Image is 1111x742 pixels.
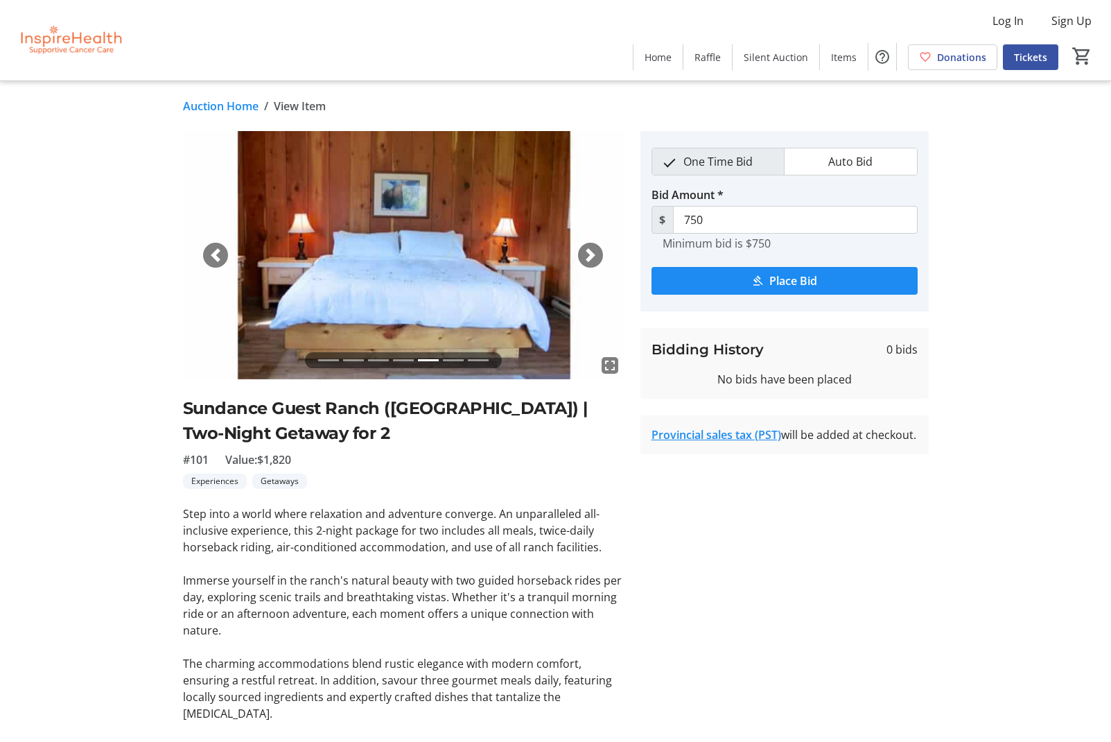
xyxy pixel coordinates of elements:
[274,98,326,114] span: View Item
[183,655,624,722] p: The charming accommodations blend rustic elegance with modern comfort, ensuring a restful retreat...
[651,426,918,443] div: will be added at checkout.
[694,50,721,64] span: Raffle
[264,98,268,114] span: /
[183,506,624,555] p: Step into a world where relaxation and adventure converge. An unparalleled all-inclusive experien...
[8,6,132,75] img: InspireHealth Supportive Cancer Care's Logo
[981,10,1035,32] button: Log In
[1040,10,1103,32] button: Sign Up
[675,148,761,175] span: One Time Bid
[183,396,624,446] h2: Sundance Guest Ranch ([GEOGRAPHIC_DATA]) | Two-Night Getaway for 2
[252,474,307,489] tr-label-badge: Getaways
[183,572,624,639] p: Immerse yourself in the ranch's natural beauty with two guided horseback rides per day, exploring...
[908,44,997,70] a: Donations
[937,50,986,64] span: Donations
[602,357,618,374] mat-icon: fullscreen
[820,148,881,175] span: Auto Bid
[663,236,771,250] tr-hint: Minimum bid is $750
[651,187,724,203] label: Bid Amount *
[868,43,896,71] button: Help
[651,371,918,388] div: No bids have been placed
[886,341,918,358] span: 0 bids
[1069,44,1094,69] button: Cart
[1003,44,1058,70] a: Tickets
[992,12,1024,29] span: Log In
[225,451,291,468] span: Value: $1,820
[651,267,918,295] button: Place Bid
[183,451,209,468] span: #101
[1051,12,1092,29] span: Sign Up
[651,427,781,442] a: Provincial sales tax (PST)
[769,273,817,289] span: Place Bid
[633,44,683,70] a: Home
[744,50,808,64] span: Silent Auction
[651,339,764,360] h3: Bidding History
[683,44,732,70] a: Raffle
[183,98,259,114] a: Auction Home
[645,50,672,64] span: Home
[733,44,819,70] a: Silent Auction
[1014,50,1047,64] span: Tickets
[183,474,247,489] tr-label-badge: Experiences
[651,206,674,234] span: $
[831,50,857,64] span: Items
[183,131,624,379] img: Image
[820,44,868,70] a: Items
